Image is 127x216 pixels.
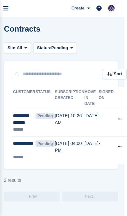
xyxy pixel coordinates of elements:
th: Subscription created [55,87,84,109]
td: - [99,109,114,137]
td: - [99,137,114,164]
span: All [17,45,22,51]
span: Status: [37,45,51,51]
span: Pending [35,140,55,147]
td: [DATE] [84,137,99,164]
button: Site: All [4,42,31,53]
button: Status: Pending [34,42,77,53]
h1: Contracts [4,24,40,33]
a: Next [62,192,118,201]
nav: Page [3,190,119,203]
th: Customer [12,87,35,109]
th: Status [35,87,55,109]
span: Pending [51,45,68,51]
span: Site: [7,45,17,51]
td: [DATE] [84,109,99,137]
span: Sort [114,71,122,77]
span: Create [71,5,84,11]
a: Previous [4,192,60,201]
th: Move in date [84,87,99,109]
span: Pending [35,113,55,119]
th: Signed on [99,87,114,109]
td: [DATE] 10:26 AM [55,109,84,137]
div: 2 results [4,177,118,184]
img: Hannah Fordham [108,5,115,11]
td: [DATE] 04:00 PM [55,137,84,164]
